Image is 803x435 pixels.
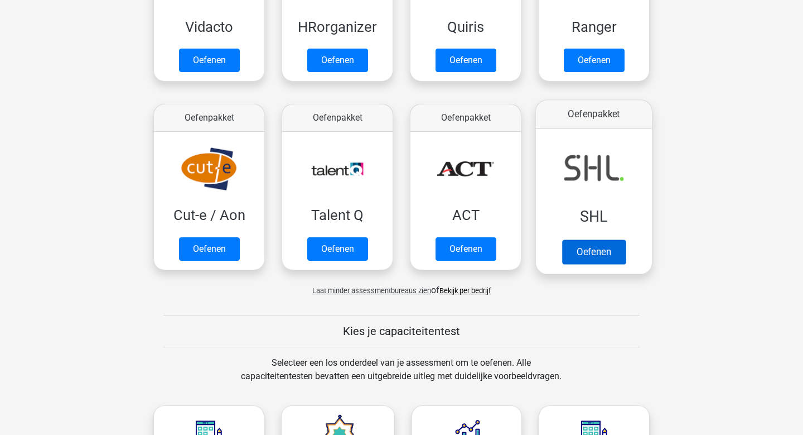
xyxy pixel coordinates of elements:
[312,286,431,295] span: Laat minder assessmentbureaus zien
[230,356,572,396] div: Selecteer een los onderdeel van je assessment om te oefenen. Alle capaciteitentesten bevatten een...
[439,286,491,295] a: Bekijk per bedrijf
[163,324,640,338] h5: Kies je capaciteitentest
[179,237,240,261] a: Oefenen
[562,240,626,264] a: Oefenen
[307,237,368,261] a: Oefenen
[436,49,496,72] a: Oefenen
[179,49,240,72] a: Oefenen
[564,49,625,72] a: Oefenen
[145,275,658,297] div: of
[307,49,368,72] a: Oefenen
[436,237,496,261] a: Oefenen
